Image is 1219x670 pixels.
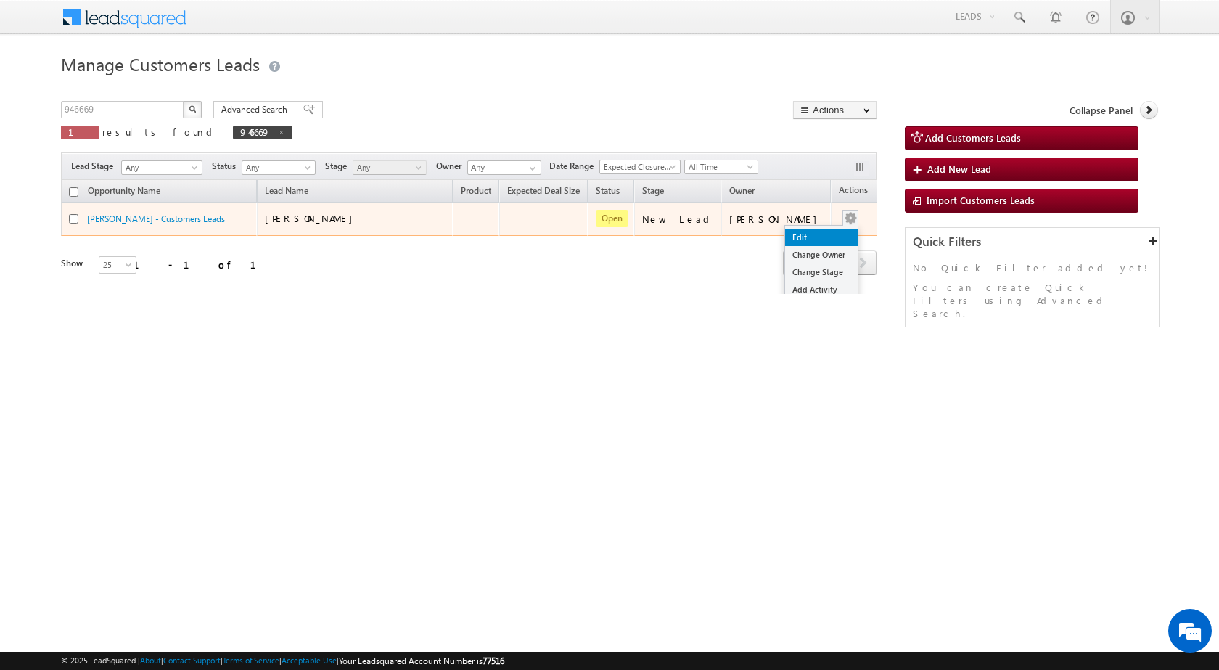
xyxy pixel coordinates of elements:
div: Quick Filters [906,228,1159,256]
a: [PERSON_NAME] - Customers Leads [87,213,225,224]
span: 946669 [240,126,271,138]
button: Actions [793,101,877,119]
span: All Time [685,160,754,173]
input: Check all records [69,187,78,197]
a: Add Activity [785,281,858,298]
span: Manage Customers Leads [61,52,260,75]
span: © 2025 LeadSquared | | | | | [61,654,504,668]
img: Search [189,105,196,113]
span: Date Range [549,160,599,173]
a: Stage [635,183,671,202]
a: Opportunity Name [81,183,168,202]
span: Product [461,185,491,196]
a: Acceptable Use [282,655,337,665]
span: 25 [99,258,138,271]
span: Stage [642,185,664,196]
a: Expected Closure Date [599,160,681,174]
a: Any [353,160,427,175]
span: Expected Deal Size [507,185,580,196]
a: All Time [684,160,758,174]
span: Any [353,161,422,174]
a: Contact Support [163,655,221,665]
a: prev [783,252,810,275]
img: d_60004797649_company_0_60004797649 [25,76,61,95]
a: Terms of Service [223,655,279,665]
span: Stage [325,160,353,173]
a: Change Owner [785,246,858,263]
a: About [140,655,161,665]
a: 25 [99,256,136,274]
span: [PERSON_NAME] [265,212,360,224]
span: Add New Lead [927,163,991,175]
span: Owner [436,160,467,173]
p: You can create Quick Filters using Advanced Search. [913,281,1152,320]
a: next [850,252,877,275]
a: Any [242,160,316,175]
span: Collapse Panel [1070,104,1133,117]
span: Status [212,160,242,173]
div: Chat with us now [75,76,244,95]
a: Show All Items [522,161,540,176]
div: 1 - 1 of 1 [134,256,274,273]
span: prev [783,250,810,275]
div: [PERSON_NAME] [729,213,824,226]
span: Advanced Search [221,103,292,116]
span: Any [242,161,311,174]
span: Add Customers Leads [925,131,1021,144]
span: results found [102,126,218,138]
a: Change Stage [785,263,858,281]
p: No Quick Filter added yet! [913,261,1152,274]
span: Any [122,161,197,174]
span: 1 [68,126,91,138]
span: Open [596,210,628,227]
div: New Lead [642,213,715,226]
a: Edit [785,229,858,246]
input: Type to Search [467,160,541,175]
span: Import Customers Leads [927,194,1035,206]
a: Any [121,160,202,175]
em: Start Chat [197,447,263,467]
div: Show [61,257,87,270]
span: Owner [729,185,755,196]
span: Your Leadsquared Account Number is [339,655,504,666]
span: next [850,250,877,275]
a: Status [588,183,627,202]
span: Expected Closure Date [600,160,676,173]
span: Lead Stage [71,160,119,173]
span: Actions [832,182,875,201]
textarea: Type your message and hit 'Enter' [19,134,265,435]
div: Minimize live chat window [238,7,273,42]
span: Lead Name [258,183,316,202]
span: 77516 [483,655,504,666]
a: Expected Deal Size [500,183,587,202]
span: Opportunity Name [88,185,160,196]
